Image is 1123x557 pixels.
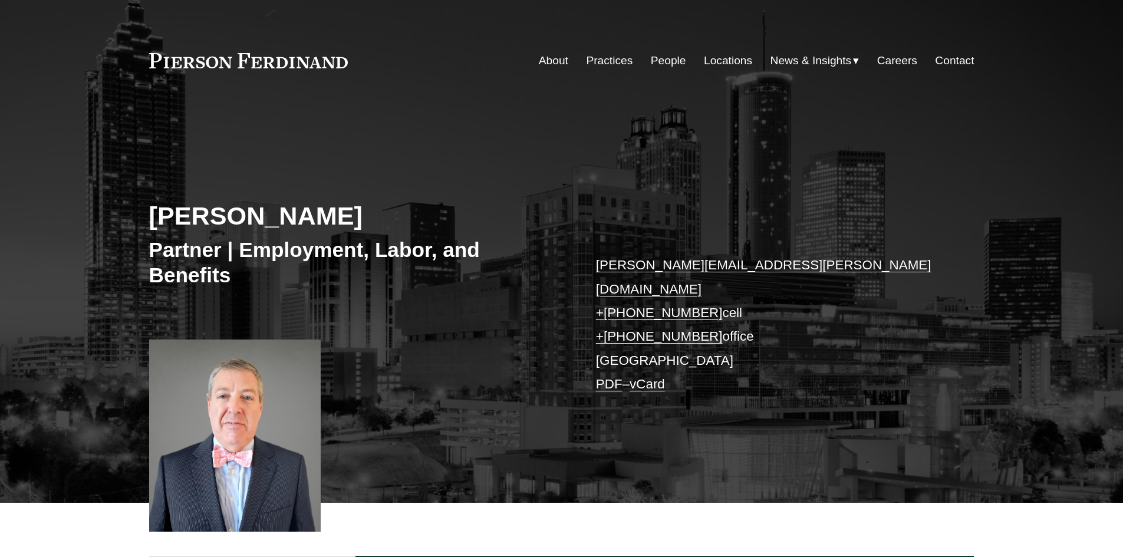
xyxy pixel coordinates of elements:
[770,50,859,72] a: folder dropdown
[596,258,931,296] a: [PERSON_NAME][EMAIL_ADDRESS][PERSON_NAME][DOMAIN_NAME]
[770,51,852,71] span: News & Insights
[935,50,974,72] a: Contact
[596,377,623,391] a: PDF
[149,200,562,231] h2: [PERSON_NAME]
[651,50,686,72] a: People
[877,50,917,72] a: Careers
[586,50,633,72] a: Practices
[630,377,665,391] a: vCard
[604,329,723,344] a: [PHONE_NUMBER]
[539,50,568,72] a: About
[704,50,752,72] a: Locations
[596,329,604,344] a: +
[596,253,940,396] p: cell office [GEOGRAPHIC_DATA] –
[596,305,604,320] a: +
[149,237,562,288] h3: Partner | Employment, Labor, and Benefits
[604,305,723,320] a: [PHONE_NUMBER]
